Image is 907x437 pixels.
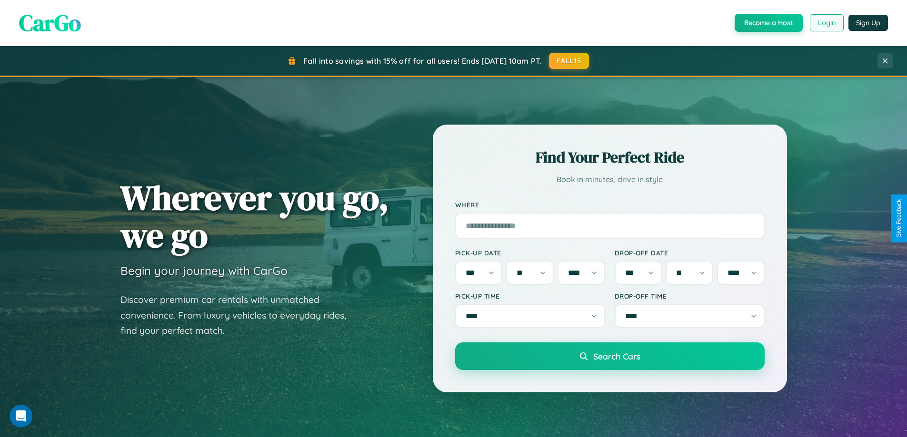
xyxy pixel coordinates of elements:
p: Book in minutes, drive in style [455,173,765,186]
h2: Find Your Perfect Ride [455,147,765,168]
h1: Wherever you go, we go [120,179,389,254]
label: Pick-up Time [455,292,605,300]
label: Drop-off Date [615,249,765,257]
button: Login [810,14,844,31]
iframe: Intercom live chat [10,405,32,427]
label: Pick-up Date [455,249,605,257]
div: Give Feedback [896,199,902,238]
p: Discover premium car rentals with unmatched convenience. From luxury vehicles to everyday rides, ... [120,292,359,339]
label: Drop-off Time [615,292,765,300]
h3: Begin your journey with CarGo [120,263,288,278]
span: CarGo [19,7,81,39]
label: Where [455,201,765,209]
button: FALL15 [549,53,589,69]
span: Fall into savings with 15% off for all users! Ends [DATE] 10am PT. [303,56,542,66]
button: Sign Up [848,15,888,31]
button: Become a Host [735,14,803,32]
span: Search Cars [593,351,640,361]
button: Search Cars [455,342,765,370]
